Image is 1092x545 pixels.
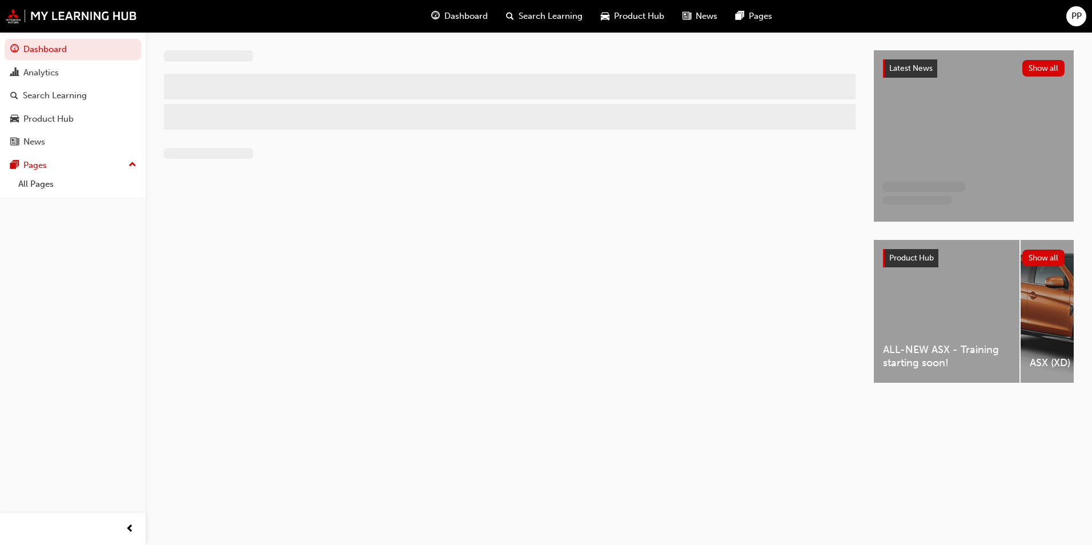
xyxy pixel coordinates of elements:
[129,158,136,173] span: up-icon
[23,89,87,102] div: Search Learning
[1022,60,1065,77] button: Show all
[5,85,141,106] a: Search Learning
[5,155,141,176] button: Pages
[726,5,781,28] a: pages-iconPages
[23,66,59,79] div: Analytics
[10,45,19,55] span: guage-icon
[5,37,141,155] button: DashboardAnalyticsSearch LearningProduct HubNews
[696,10,717,23] span: News
[614,10,664,23] span: Product Hub
[673,5,726,28] a: news-iconNews
[874,240,1019,383] a: ALL-NEW ASX - Training starting soon!
[126,522,134,536] span: prev-icon
[497,5,592,28] a: search-iconSearch Learning
[10,161,19,171] span: pages-icon
[1066,6,1086,26] button: PP
[444,10,488,23] span: Dashboard
[10,68,19,78] span: chart-icon
[431,9,440,23] span: guage-icon
[506,9,514,23] span: search-icon
[883,249,1065,267] a: Product HubShow all
[10,91,18,101] span: search-icon
[422,5,497,28] a: guage-iconDashboard
[5,109,141,130] a: Product Hub
[883,59,1065,78] a: Latest NewsShow all
[10,137,19,147] span: news-icon
[5,131,141,153] a: News
[5,62,141,83] a: Analytics
[1022,250,1065,266] button: Show all
[889,253,934,263] span: Product Hub
[592,5,673,28] a: car-iconProduct Hub
[749,10,772,23] span: Pages
[23,135,45,149] div: News
[682,9,691,23] span: news-icon
[519,10,583,23] span: Search Learning
[6,9,137,23] img: mmal
[23,159,47,172] div: Pages
[889,63,933,73] span: Latest News
[1071,10,1082,23] span: PP
[14,175,141,193] a: All Pages
[23,113,74,126] div: Product Hub
[883,343,1010,369] span: ALL-NEW ASX - Training starting soon!
[10,114,19,125] span: car-icon
[601,9,609,23] span: car-icon
[736,9,744,23] span: pages-icon
[5,39,141,60] a: Dashboard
